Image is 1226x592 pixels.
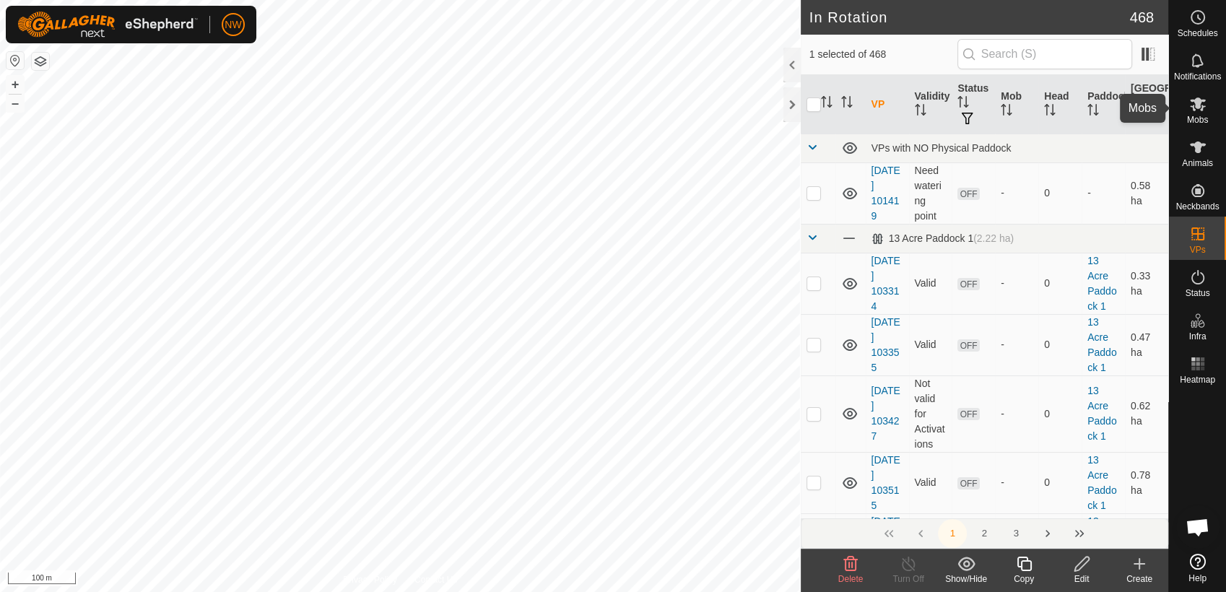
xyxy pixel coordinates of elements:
div: Show/Hide [937,573,995,586]
td: 0 [1038,253,1082,314]
div: - [1001,406,1032,422]
a: 13 Acre Paddock 1 [1087,255,1116,312]
div: - [1001,186,1032,201]
p-sorticon: Activate to sort [1044,106,1056,118]
p-sorticon: Activate to sort [915,106,926,118]
span: 1 selected of 468 [809,47,957,62]
th: VP [866,75,909,134]
div: Open chat [1176,505,1220,549]
td: - [1082,162,1125,224]
a: Privacy Policy [343,573,397,586]
th: Validity [909,75,952,134]
button: – [6,95,24,112]
span: 468 [1130,6,1154,28]
span: (2.22 ha) [973,232,1014,244]
span: Delete [838,574,864,584]
a: 13 Acre Paddock 1 [1087,316,1116,373]
p-sorticon: Activate to sort [841,98,853,110]
a: Help [1169,548,1226,588]
td: 0.62 ha [1125,375,1168,452]
div: Turn Off [879,573,937,586]
span: Status [1185,289,1209,297]
div: - [1001,276,1032,291]
button: 1 [938,519,967,548]
span: NW [225,17,241,32]
button: 2 [970,519,999,548]
button: Last Page [1065,519,1094,548]
div: Create [1110,573,1168,586]
button: Reset Map [6,52,24,69]
a: Contact Us [414,573,457,586]
span: OFF [957,278,979,290]
td: Valid [909,253,952,314]
td: 0 [1038,162,1082,224]
span: VPs [1189,245,1205,254]
a: [DATE] 103427 [871,385,900,442]
input: Search (S) [957,39,1132,69]
p-sorticon: Activate to sort [1087,106,1099,118]
p-sorticon: Activate to sort [1001,106,1012,118]
a: [DATE] 103314 [871,255,900,312]
td: 1 ha [1125,513,1168,575]
button: Next Page [1033,519,1062,548]
span: Infra [1188,332,1206,341]
td: 0 [1038,375,1082,452]
a: [DATE] 101419 [871,165,900,222]
h2: In Rotation [809,9,1130,26]
a: 13 Acre Paddock 1 [1087,515,1116,573]
td: 0 [1038,314,1082,375]
a: 13 Acre Paddock 1 [1087,454,1116,511]
td: Need watering point [909,162,952,224]
td: Not valid for Activations [909,375,952,452]
button: Map Layers [32,53,49,70]
button: + [6,76,24,93]
span: OFF [957,477,979,489]
a: [DATE] 170542 [871,515,900,573]
td: Valid [909,452,952,513]
span: Schedules [1177,29,1217,38]
td: 0.33 ha [1125,253,1168,314]
td: Valid [909,513,952,575]
td: 0.47 ha [1125,314,1168,375]
span: OFF [957,188,979,200]
div: Copy [995,573,1053,586]
span: OFF [957,339,979,352]
th: Mob [995,75,1038,134]
span: Neckbands [1175,202,1219,211]
button: 3 [1001,519,1030,548]
th: Status [952,75,995,134]
div: - [1001,337,1032,352]
td: 0.58 ha [1125,162,1168,224]
div: - [1001,475,1032,490]
span: Notifications [1174,72,1221,81]
p-sorticon: Activate to sort [1131,113,1142,125]
img: Gallagher Logo [17,12,198,38]
div: 13 Acre Paddock 1 [871,232,1014,245]
div: VPs with NO Physical Paddock [871,142,1162,154]
span: Help [1188,574,1207,583]
p-sorticon: Activate to sort [821,98,832,110]
div: Edit [1053,573,1110,586]
td: 0 [1038,452,1082,513]
span: Mobs [1187,116,1208,124]
td: 0 [1038,513,1082,575]
span: Animals [1182,159,1213,167]
a: 13 Acre Paddock 1 [1087,385,1116,442]
a: [DATE] 103515 [871,454,900,511]
td: 0.78 ha [1125,452,1168,513]
span: Heatmap [1180,375,1215,384]
th: Paddock [1082,75,1125,134]
p-sorticon: Activate to sort [957,98,969,110]
th: [GEOGRAPHIC_DATA] Area [1125,75,1168,134]
td: Valid [909,314,952,375]
span: OFF [957,408,979,420]
th: Head [1038,75,1082,134]
a: [DATE] 103355 [871,316,900,373]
